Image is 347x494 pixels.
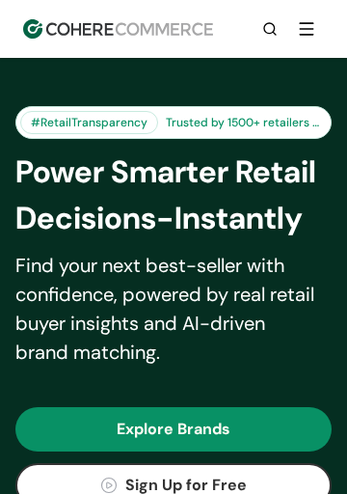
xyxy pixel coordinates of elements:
div: Decisions-Instantly [15,195,332,241]
div: Power Smarter Retail [15,149,332,195]
img: Cohere Logo [23,19,213,39]
div: Trusted by 1500+ retailers nationwide [158,114,327,131]
div: Find your next best-seller with confidence, powered by real retail buyer insights and AI-driven b... [15,251,316,367]
div: #RetailTransparency [20,111,158,134]
button: Explore Brands [15,407,332,452]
